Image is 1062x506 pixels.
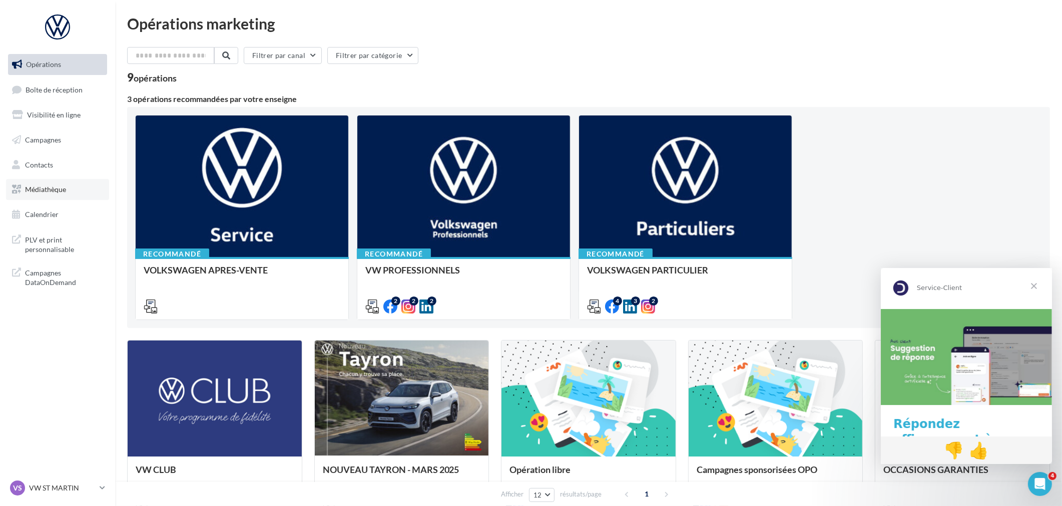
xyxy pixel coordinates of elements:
[501,489,523,499] span: Afficher
[8,478,107,497] a: VS VW ST MARTIN
[136,464,176,475] span: VW CLUB
[529,488,555,502] button: 12
[649,296,658,305] div: 2
[881,268,1052,464] iframe: Intercom live chat message
[6,179,109,200] a: Médiathèque
[6,129,109,150] a: Campagnes
[6,204,109,225] a: Calendrier
[883,464,988,475] span: OCCASIONS GARANTIES
[25,210,59,218] span: Calendrier
[13,483,22,493] span: VS
[127,95,1050,103] div: 3 opérations recommandées par votre enseigne
[6,54,109,75] a: Opérations
[127,72,177,83] div: 9
[25,185,66,193] span: Médiathèque
[25,233,103,254] span: PLV et print personnalisable
[391,296,400,305] div: 2
[29,483,96,493] p: VW ST MARTIN
[579,248,653,259] div: Recommandé
[135,248,209,259] div: Recommandé
[427,296,436,305] div: 2
[1028,472,1052,496] iframe: Intercom live chat
[61,170,86,194] span: 1 reaction
[25,160,53,168] span: Contacts
[6,262,109,291] a: Campagnes DataOnDemand
[6,104,109,125] a: Visibilité en ligne
[134,73,177,82] div: opérations
[323,464,459,475] span: NOUVEAU TAYRON - MARS 2025
[86,170,111,194] span: thumbs up reaction
[13,149,139,227] b: Répondez efficacement à vos avis grâce à la suggestion de réponse 🪄
[560,489,602,499] span: résultats/page
[25,266,103,287] span: Campagnes DataOnDemand
[409,296,418,305] div: 2
[88,173,108,192] span: 👍
[26,85,83,93] span: Boîte de réception
[144,264,268,275] span: VOLKSWAGEN APRES-VENTE
[613,296,622,305] div: 4
[631,296,640,305] div: 3
[357,248,431,259] div: Recommandé
[587,264,708,275] span: VOLKSWAGEN PARTICULIER
[26,60,61,68] span: Opérations
[127,16,1050,31] div: Opérations marketing
[534,491,542,499] span: 12
[697,464,817,475] span: Campagnes sponsorisées OPO
[244,47,322,64] button: Filtrer par canal
[639,486,655,502] span: 1
[509,464,571,475] span: Opération libre
[25,135,61,144] span: Campagnes
[1048,472,1056,480] span: 4
[63,173,83,192] span: 👎
[27,110,81,119] span: Visibilité en ligne
[327,47,418,64] button: Filtrer par catégorie
[6,79,109,100] a: Boîte de réception
[365,264,460,275] span: VW PROFESSIONNELS
[6,154,109,175] a: Contacts
[6,229,109,258] a: PLV et print personnalisable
